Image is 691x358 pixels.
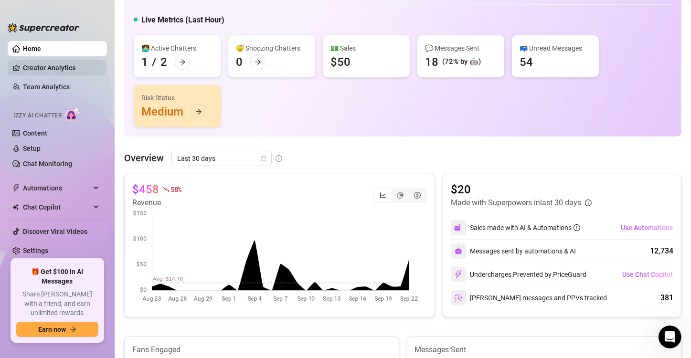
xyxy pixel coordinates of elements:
span: info-circle [585,200,592,206]
div: 💬 Messages Sent [425,43,497,53]
div: 381 [660,292,673,304]
article: Overview [124,151,164,165]
span: Use Automations [621,224,673,232]
img: svg%3e [454,223,463,232]
div: 2 [160,54,167,70]
div: 💵 Sales [330,43,402,53]
div: 📪 Unread Messages [520,43,591,53]
div: segmented control [373,188,427,203]
div: 👩‍💻 Active Chatters [141,43,213,53]
span: Earn now [38,326,66,333]
span: Chat Copilot [23,200,91,215]
span: calendar [261,156,266,161]
div: Sales made with AI & Automations [470,222,580,233]
a: Settings [23,247,48,254]
article: Messages Sent [415,345,674,355]
a: Discover Viral Videos [23,228,87,235]
article: Fans Engaged [132,345,391,355]
article: Revenue [132,197,181,209]
button: Earn nowarrow-right [16,322,98,337]
span: line-chart [380,192,386,199]
a: Team Analytics [23,83,70,91]
article: $458 [132,182,159,197]
span: 58 % [170,185,181,194]
div: Risk Status [141,93,213,103]
button: Use Automations [620,220,673,235]
span: Use Chat Copilot [622,271,673,278]
img: svg%3e [454,294,463,302]
a: Home [23,45,41,53]
span: thunderbolt [12,184,20,192]
span: fall [163,186,170,193]
h5: Live Metrics (Last Hour) [141,14,224,26]
span: arrow-right [255,59,261,65]
div: 0 [236,54,243,70]
article: Made with Superpowers in last 30 days [451,197,581,209]
div: $50 [330,54,351,70]
div: 54 [520,54,533,70]
span: info-circle [574,224,580,231]
img: logo-BBDzfeDw.svg [8,23,79,32]
span: 🎁 Get $100 in AI Messages [16,267,98,286]
span: pie-chart [397,192,404,199]
a: Content [23,129,47,137]
a: Chat Monitoring [23,160,72,168]
img: svg%3e [454,270,463,279]
div: 12,734 [650,245,673,257]
div: (72% by 🤖) [442,56,481,68]
div: 18 [425,54,438,70]
div: Messages sent by automations & AI [451,243,576,259]
div: Undercharges Prevented by PriceGuard [451,267,586,282]
div: 😴 Snoozing Chatters [236,43,308,53]
span: Share [PERSON_NAME] with a friend, and earn unlimited rewards [16,290,98,318]
span: Last 30 days [177,151,266,166]
span: arrow-right [179,59,186,65]
span: arrow-right [195,108,202,115]
img: AI Chatter [65,107,80,121]
article: $20 [451,182,592,197]
span: info-circle [276,155,282,162]
span: dollar-circle [414,192,421,199]
img: Chat Copilot [12,204,19,211]
a: Setup [23,145,41,152]
span: Izzy AI Chatter [13,111,62,120]
div: 1 [141,54,148,70]
button: Use Chat Copilot [622,267,673,282]
span: Automations [23,180,91,196]
iframe: Intercom live chat [659,326,681,348]
a: Creator Analytics [23,60,99,75]
div: [PERSON_NAME] messages and PPVs tracked [451,290,607,305]
span: arrow-right [70,326,76,333]
img: svg%3e [455,247,462,255]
